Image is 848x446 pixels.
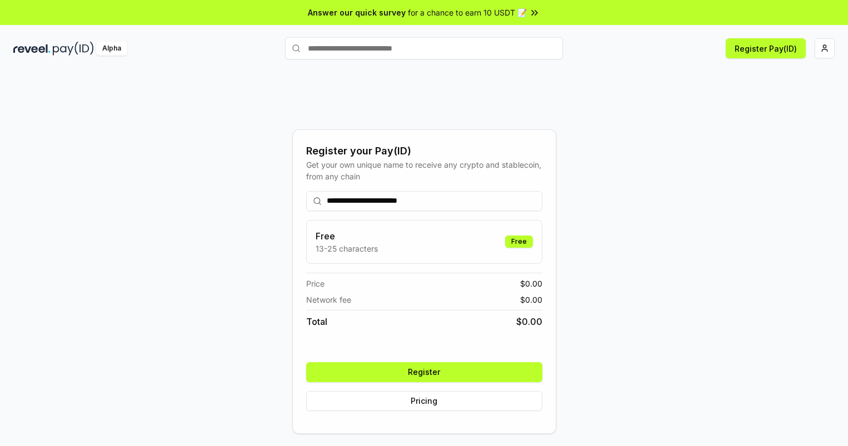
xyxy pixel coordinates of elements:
[516,315,542,328] span: $ 0.00
[505,235,533,248] div: Free
[13,42,51,56] img: reveel_dark
[408,7,527,18] span: for a chance to earn 10 USDT 📝
[306,294,351,305] span: Network fee
[306,362,542,382] button: Register
[308,7,406,18] span: Answer our quick survey
[53,42,94,56] img: pay_id
[520,294,542,305] span: $ 0.00
[306,315,327,328] span: Total
[316,243,378,254] p: 13-25 characters
[726,38,806,58] button: Register Pay(ID)
[520,278,542,289] span: $ 0.00
[316,229,378,243] h3: Free
[306,391,542,411] button: Pricing
[306,143,542,159] div: Register your Pay(ID)
[306,159,542,182] div: Get your own unique name to receive any crypto and stablecoin, from any chain
[306,278,325,289] span: Price
[96,42,127,56] div: Alpha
